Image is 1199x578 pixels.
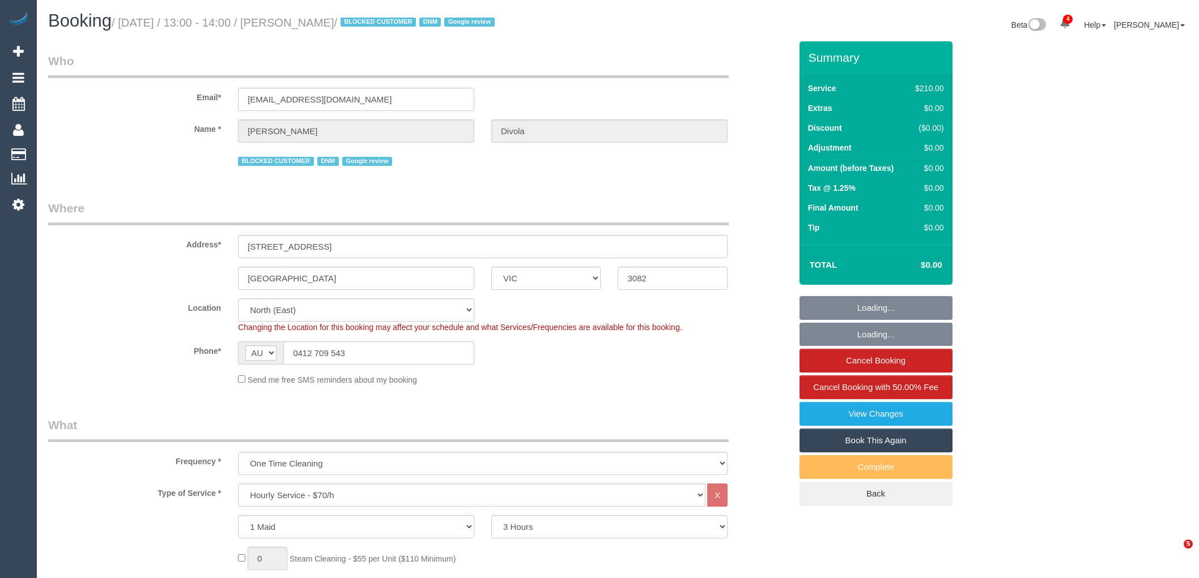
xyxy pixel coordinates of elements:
[800,349,953,373] a: Cancel Booking
[1160,540,1188,567] iframe: Intercom live chat
[911,142,943,153] div: $0.00
[808,83,836,94] label: Service
[911,102,943,114] div: $0.00
[1011,20,1047,29] a: Beta
[1084,20,1106,29] a: Help
[238,157,313,166] span: BLOCKED CUSTOMER
[809,51,947,64] h3: Summary
[813,382,938,392] span: Cancel Booking with 50.00% Fee
[1114,20,1185,29] a: [PERSON_NAME]
[283,341,474,365] input: Phone*
[800,429,953,452] a: Book This Again
[808,202,858,213] label: Final Amount
[112,16,498,29] small: / [DATE] / 13:00 - 14:00 / [PERSON_NAME]
[1054,11,1076,36] a: 4
[800,375,953,399] a: Cancel Booking with 50.00% Fee
[808,122,842,134] label: Discount
[48,11,112,31] span: Booking
[911,202,943,213] div: $0.00
[808,182,856,194] label: Tax @ 1.25%
[810,260,837,269] strong: Total
[911,122,943,134] div: ($0.00)
[808,142,852,153] label: Adjustment
[808,222,820,233] label: Tip
[238,88,474,111] input: Email*
[800,482,953,506] a: Back
[40,483,229,499] label: Type of Service *
[40,119,229,135] label: Name *
[48,200,729,225] legend: Where
[7,11,29,27] img: Automaid Logo
[40,298,229,314] label: Location
[808,162,894,174] label: Amount (before Taxes)
[911,83,943,94] div: $210.00
[800,402,953,426] a: View Changes
[491,119,728,143] input: Last Name*
[1027,18,1046,33] img: New interface
[444,18,494,27] span: Google review
[290,554,456,563] span: Steam Cleaning - $55 per Unit ($110 Minimum)
[1063,15,1073,24] span: 4
[887,260,942,270] h4: $0.00
[334,16,498,29] span: /
[618,267,727,290] input: Post Code*
[48,417,729,442] legend: What
[40,88,229,103] label: Email*
[40,341,229,357] label: Phone*
[238,267,474,290] input: Suburb*
[911,162,943,174] div: $0.00
[341,18,416,27] span: BLOCKED CUSTOMER
[1184,540,1193,549] span: 5
[48,53,729,78] legend: Who
[238,119,474,143] input: First Name*
[342,157,392,166] span: Google review
[40,235,229,250] label: Address*
[248,375,417,384] span: Send me free SMS reminders about my booking
[40,452,229,467] label: Frequency *
[419,18,441,27] span: DNM
[238,323,682,332] span: Changing the Location for this booking may affect your schedule and what Services/Frequencies are...
[808,102,832,114] label: Extras
[911,222,943,233] div: $0.00
[911,182,943,194] div: $0.00
[317,157,339,166] span: DNM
